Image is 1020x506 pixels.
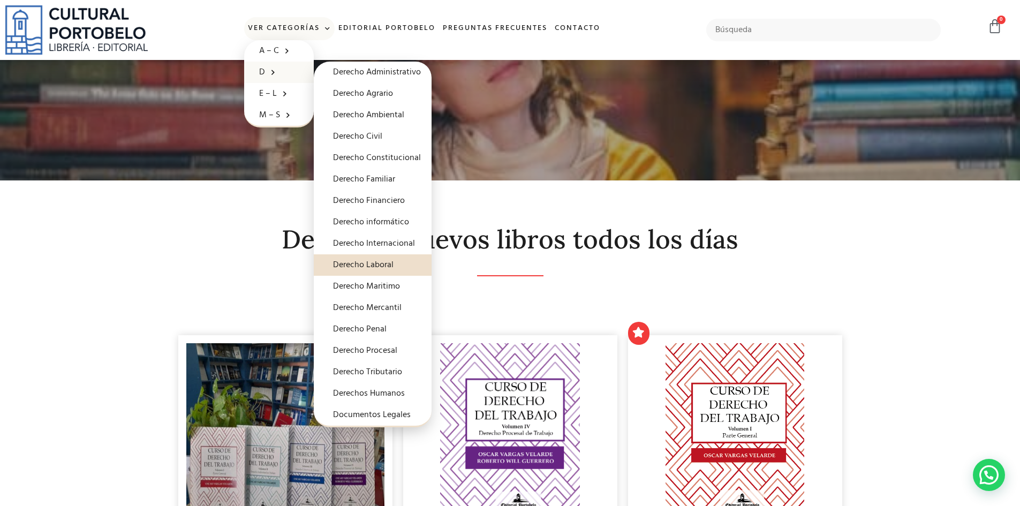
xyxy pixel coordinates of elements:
a: Derecho Familiar [314,169,432,190]
ul: D [314,62,432,427]
a: Contacto [551,17,604,40]
a: Derecho Administrativo [314,62,432,83]
a: M – S [244,104,314,126]
a: Derecho Penal [314,319,432,340]
a: Derecho Tributario [314,361,432,383]
span: 0 [997,16,1006,24]
a: A – C [244,40,314,62]
a: Derecho Financiero [314,190,432,212]
a: Derecho Maritimo [314,276,432,297]
a: Derecho Ambiental [314,104,432,126]
a: Editorial Portobelo [335,17,439,40]
a: Derecho Civil [314,126,432,147]
a: Derechos Humanos [314,383,432,404]
a: Ver Categorías [244,17,335,40]
a: Derecho Laboral [314,254,432,276]
a: Derecho Internacional [314,233,432,254]
a: Preguntas frecuentes [439,17,551,40]
a: 0 [987,19,1002,34]
a: Documentos Legales [314,404,432,426]
a: E – L [244,83,314,104]
a: Derecho Agrario [314,83,432,104]
h2: Descubre nuevos libros todos los días [178,225,842,254]
a: Derecho informático [314,212,432,233]
a: D [244,62,314,83]
ul: Ver Categorías [244,40,314,127]
input: Búsqueda [706,19,941,41]
a: Derecho Mercantil [314,297,432,319]
a: Derecho Constitucional [314,147,432,169]
a: Derecho Procesal [314,340,432,361]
